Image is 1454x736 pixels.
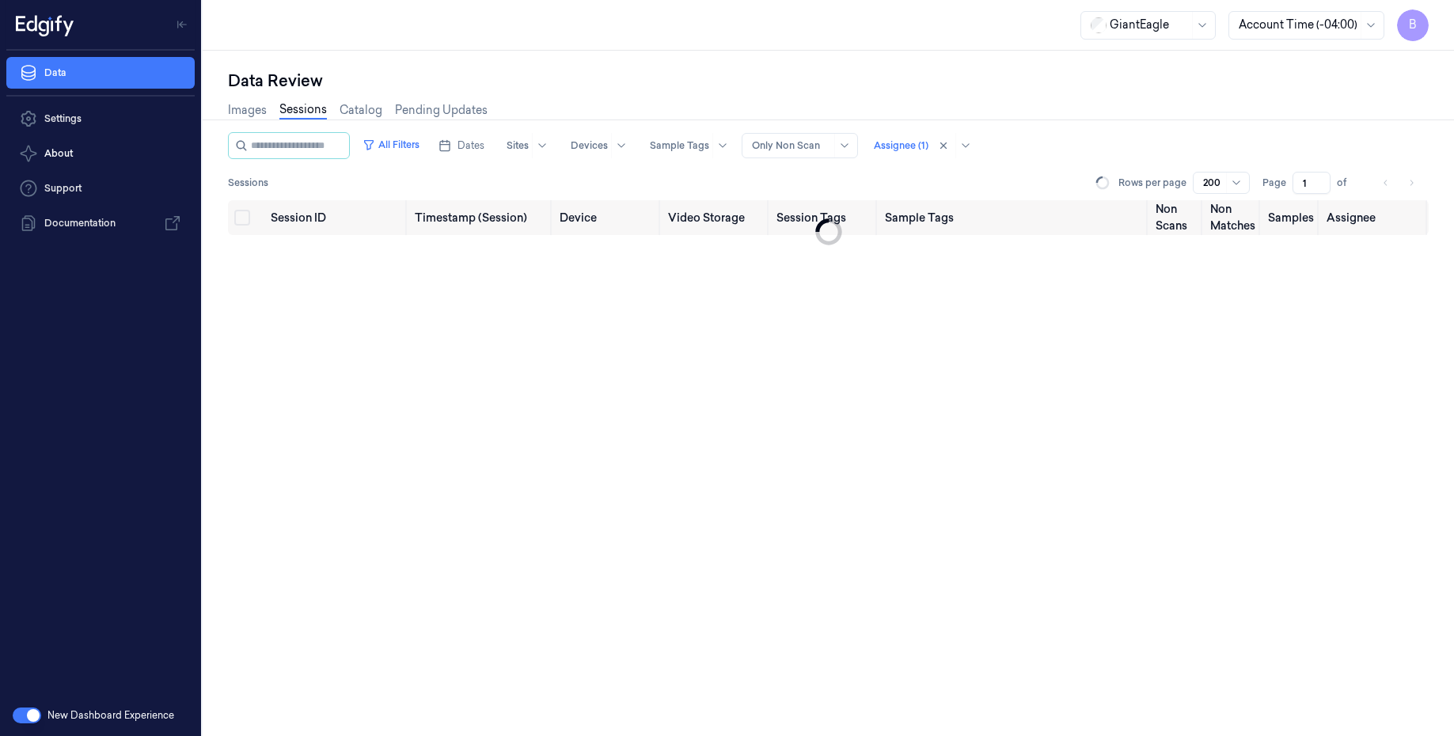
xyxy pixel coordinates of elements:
a: Catalog [340,102,382,119]
a: Pending Updates [395,102,488,119]
button: Dates [432,133,491,158]
th: Samples [1262,200,1320,235]
th: Sample Tags [879,200,1149,235]
a: Sessions [279,101,327,120]
th: Session ID [264,200,409,235]
span: of [1337,176,1362,190]
nav: pagination [1375,172,1422,194]
a: Data [6,57,195,89]
button: B [1397,9,1429,41]
span: Sessions [228,176,268,190]
button: Toggle Navigation [169,12,195,37]
th: Session Tags [770,200,879,235]
th: Device [553,200,662,235]
th: Assignee [1320,200,1429,235]
span: Page [1262,176,1286,190]
button: Select all [234,210,250,226]
a: Images [228,102,267,119]
th: Video Storage [662,200,770,235]
a: Support [6,173,195,204]
a: Settings [6,103,195,135]
div: Data Review [228,70,1429,92]
span: Dates [457,138,484,153]
p: Rows per page [1118,176,1186,190]
button: About [6,138,195,169]
button: All Filters [356,132,426,157]
th: Timestamp (Session) [408,200,553,235]
th: Non Matches [1204,200,1262,235]
th: Non Scans [1149,200,1204,235]
a: Documentation [6,207,195,239]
